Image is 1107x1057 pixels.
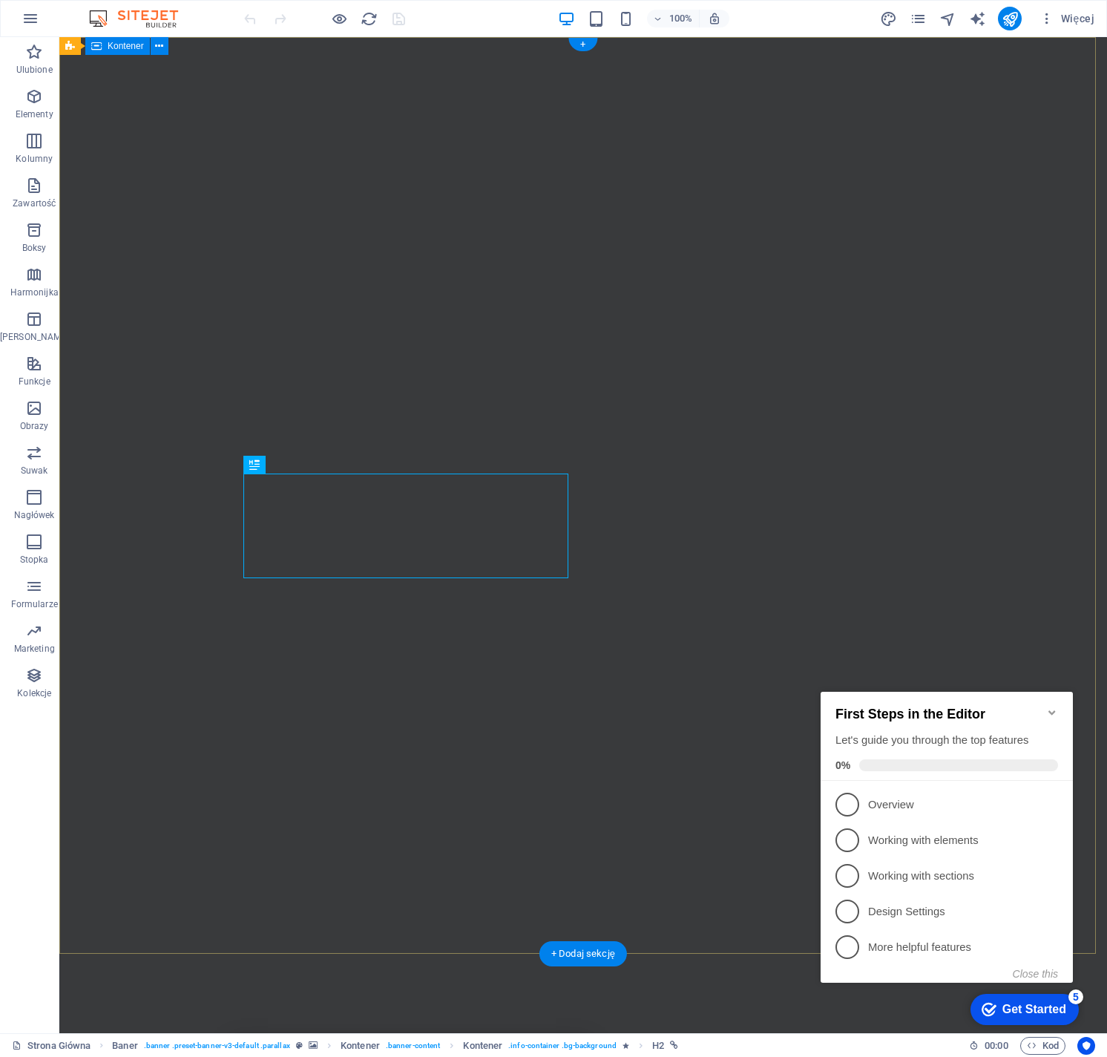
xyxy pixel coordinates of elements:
h6: 100% [669,10,693,27]
button: Kod [1020,1037,1065,1055]
li: Design Settings [6,223,258,259]
button: 100% [647,10,700,27]
span: : [995,1040,997,1051]
button: reload [360,10,378,27]
p: Formularze [11,598,58,610]
nav: breadcrumb [112,1037,678,1055]
button: Kliknij tutaj, aby wyjść z trybu podglądu i kontynuować edycję [330,10,348,27]
button: Usercentrics [1077,1037,1095,1055]
i: AI Writer [969,10,986,27]
li: Working with sections [6,188,258,223]
i: Strony (Ctrl+Alt+S) [910,10,927,27]
p: Elementy [16,108,53,120]
p: Ulubione [16,64,53,76]
button: text_generator [968,10,986,27]
p: Zawartość [13,197,56,209]
p: Funkcje [19,376,50,387]
span: . info-container .bg-background [508,1037,617,1055]
p: Obrazy [20,420,49,432]
button: publish [998,7,1022,30]
div: 5 [254,319,269,334]
p: More helpful features [53,269,231,285]
span: Kliknij, aby zaznaczyć. Kliknij dwukrotnie, aby edytować [341,1037,380,1055]
div: + Dodaj sekcję [539,941,627,966]
p: Boksy [22,242,47,254]
span: Kod [1027,1037,1059,1055]
span: . banner-content [386,1037,440,1055]
span: . banner .preset-banner-v3-default .parallax [144,1037,290,1055]
div: + [568,38,597,51]
div: Get Started [188,333,252,346]
p: Suwak [21,465,48,477]
h2: First Steps in the Editor [21,36,243,52]
p: Nagłówek [14,509,55,521]
p: Kolumny [16,153,53,165]
a: Kliknij, aby anulować zaznaczenie. Kliknij dwukrotnie, aby otworzyć Strony [12,1037,91,1055]
span: Kontener [108,42,144,50]
div: Minimize checklist [231,36,243,48]
i: Ten element jest powiązany [670,1041,678,1050]
button: design [879,10,897,27]
p: Harmonijka [10,287,59,298]
i: Projekt (Ctrl+Alt+Y) [880,10,897,27]
li: Overview [6,117,258,152]
p: Stopka [20,554,49,566]
i: Po zmianie rozmiaru automatycznie dostosowuje poziom powiększenia do wybranego urządzenia. [708,12,721,25]
p: Kolekcje [17,687,51,699]
span: 00 00 [985,1037,1008,1055]
span: Kliknij, aby zaznaczyć. Kliknij dwukrotnie, aby edytować [652,1037,664,1055]
span: Kliknij, aby zaznaczyć. Kliknij dwukrotnie, aby edytować [112,1037,137,1055]
i: Przeładuj stronę [361,10,378,27]
button: pages [909,10,927,27]
p: Working with elements [53,163,231,178]
button: Więcej [1034,7,1100,30]
p: Marketing [14,643,55,655]
div: Let's guide you through the top features [21,62,243,78]
i: Nawigator [939,10,956,27]
div: Get Started 5 items remaining, 0% complete [156,324,264,355]
span: 0% [21,89,45,101]
img: Editor Logo [85,10,197,27]
button: navigator [939,10,956,27]
i: Ten element zawiera tło [309,1041,318,1050]
h6: Czas sesji [969,1037,1008,1055]
span: Kliknij, aby zaznaczyć. Kliknij dwukrotnie, aby edytować [463,1037,502,1055]
i: Opublikuj [1002,10,1019,27]
li: Working with elements [6,152,258,188]
span: Więcej [1039,11,1094,26]
i: Element zawiera animację [623,1041,629,1050]
p: Overview [53,127,231,143]
p: Design Settings [53,234,231,249]
i: Ten element jest konfigurowalnym ustawieniem wstępnym [296,1041,303,1050]
p: Working with sections [53,198,231,214]
li: More helpful features [6,259,258,295]
button: Close this [198,298,243,310]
